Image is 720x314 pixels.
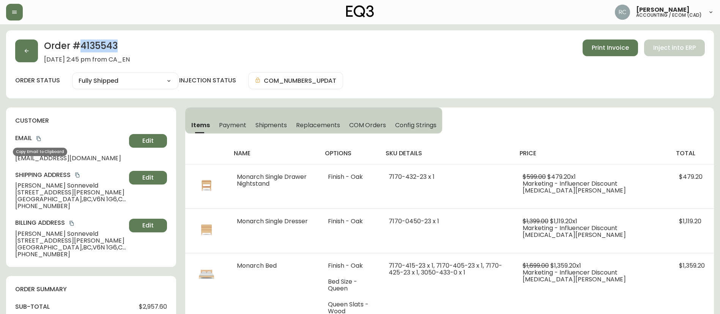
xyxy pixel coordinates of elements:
[615,5,630,20] img: f4ba4e02bd060be8f1386e3ca455bd0e
[15,196,126,203] span: [GEOGRAPHIC_DATA] , BC , V6N 1G6 , CA
[194,174,219,198] img: 7170-432-MC-400-1-cljgc3zsk016a0186acohsd3t.jpg
[523,268,626,284] span: Marketing - Influencer Discount [MEDICAL_DATA][PERSON_NAME]
[179,76,236,85] h4: injection status
[15,155,126,162] span: [EMAIL_ADDRESS][DOMAIN_NAME]
[328,218,370,225] li: Finish - Oak
[219,121,246,129] span: Payment
[636,7,690,13] span: [PERSON_NAME]
[142,174,154,182] span: Edit
[346,5,374,17] img: logo
[636,13,702,17] h5: accounting / ecom (cad)
[679,261,705,270] span: $1,359.20
[583,39,638,56] button: Print Invoice
[389,217,439,226] span: 7170-0450-23 x 1
[523,217,548,226] span: $1,399.00
[523,179,626,195] span: Marketing - Influencer Discount [MEDICAL_DATA][PERSON_NAME]
[44,39,130,56] h2: Order # 4135543
[68,219,76,227] button: copy
[328,174,370,180] li: Finish - Oak
[296,121,340,129] span: Replacements
[194,218,219,242] img: 7170-450-MC-400-1-cljli3dyg0b3u0186fg73k3ho.jpg
[328,278,370,292] li: Bed Size - Queen
[325,149,373,158] h4: options
[679,172,703,181] span: $479.20
[15,230,126,237] span: [PERSON_NAME] Sonneveld
[191,121,210,129] span: Items
[389,172,435,181] span: 7170-432-23 x 1
[237,217,308,226] span: Monarch Single Dresser
[15,303,50,311] h4: sub-total
[44,56,130,63] span: [DATE] 2:45 pm from CA_EN
[15,219,126,227] h4: Billing Address
[523,172,546,181] span: $599.00
[328,262,370,269] li: Finish - Oak
[679,217,701,226] span: $1,119.20
[142,137,154,145] span: Edit
[395,121,436,129] span: Config Strings
[523,224,626,239] span: Marketing - Influencer Discount [MEDICAL_DATA][PERSON_NAME]
[129,134,167,148] button: Edit
[129,171,167,185] button: Edit
[550,217,577,226] span: $1,119.20 x 1
[520,149,664,158] h4: price
[35,135,43,142] button: copy
[237,261,277,270] span: Monarch Bed
[255,121,287,129] span: Shipments
[74,171,81,179] button: copy
[234,149,313,158] h4: name
[15,251,126,258] span: [PHONE_NUMBER]
[237,172,307,188] span: Monarch Single Drawer Nightstand
[550,261,581,270] span: $1,359.20 x 1
[15,189,126,196] span: [STREET_ADDRESS][PERSON_NAME]
[129,219,167,232] button: Edit
[389,261,502,277] span: 7170-415-23 x 1, 7170-405-23 x 1, 7170-425-23 x 1, 3050-433-0 x 1
[386,149,507,158] h4: sku details
[15,134,126,142] h4: Email
[676,149,708,158] h4: total
[15,117,167,125] h4: customer
[194,262,219,287] img: 7170-416-MC-400-1-clfhf51sz02a60142jwfu4s5k.jpg
[15,285,167,293] h4: order summary
[15,203,126,210] span: [PHONE_NUMBER]
[349,121,386,129] span: COM Orders
[592,44,629,52] span: Print Invoice
[15,76,60,85] label: order status
[15,237,126,244] span: [STREET_ADDRESS][PERSON_NAME]
[523,261,549,270] span: $1,699.00
[139,303,167,310] span: $2,957.60
[547,172,576,181] span: $479.20 x 1
[15,244,126,251] span: [GEOGRAPHIC_DATA] , BC , V6N 1G6 , CA
[15,182,126,189] span: [PERSON_NAME] Sonneveld
[142,221,154,230] span: Edit
[15,171,126,179] h4: Shipping Address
